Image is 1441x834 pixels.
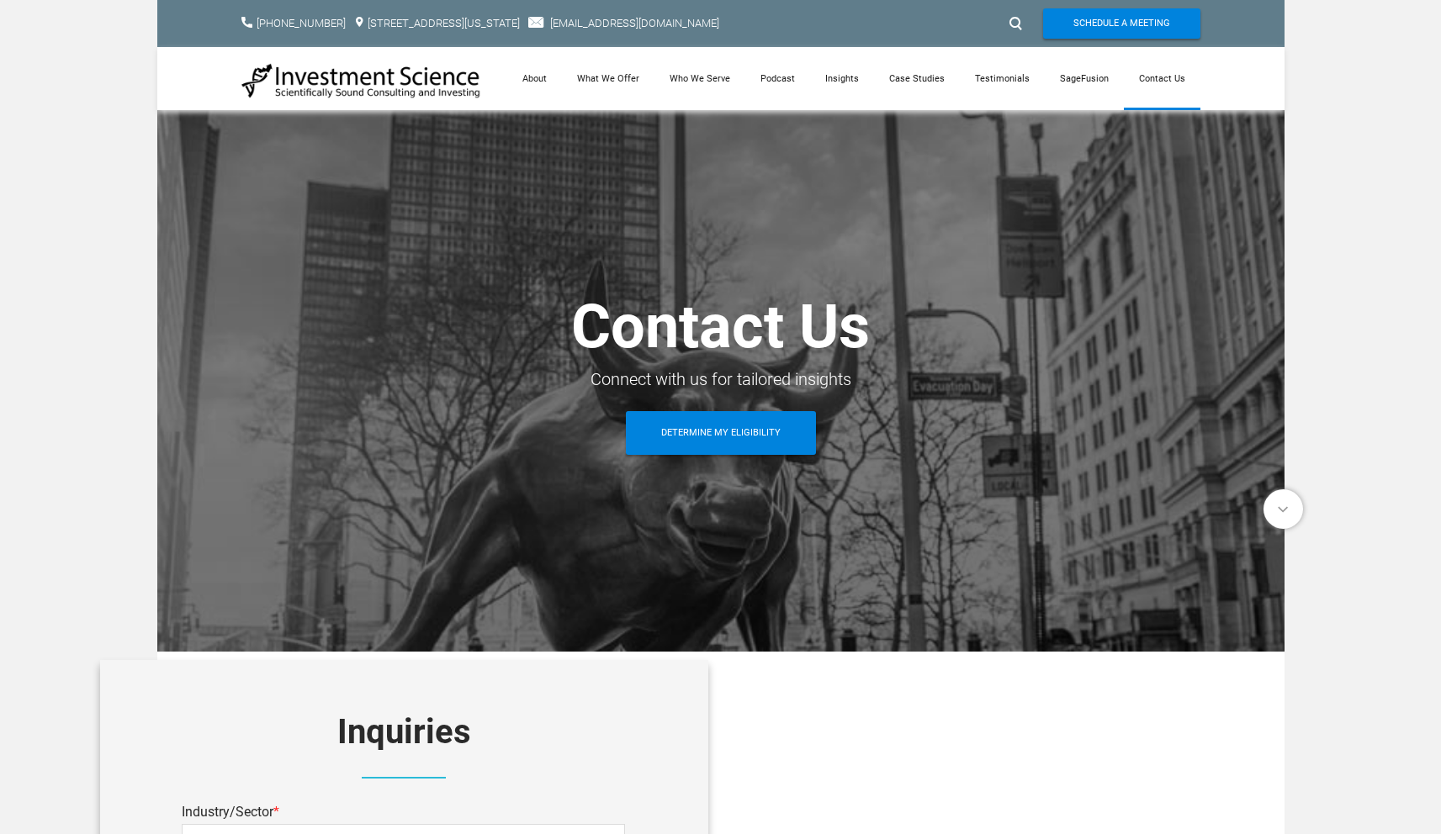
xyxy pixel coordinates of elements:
[507,47,562,110] a: About
[810,47,874,110] a: Insights
[562,47,654,110] a: What We Offer
[241,364,1200,394] div: ​Connect with us for tailored insights
[1045,47,1124,110] a: SageFusion
[654,47,745,110] a: Who We Serve
[241,62,481,99] img: Investment Science | NYC Consulting Services
[1124,47,1200,110] a: Contact Us
[257,17,346,29] a: [PHONE_NUMBER]
[745,47,810,110] a: Podcast
[626,411,816,455] a: Determine My Eligibility
[368,17,520,29] a: [STREET_ADDRESS][US_STATE]​
[550,17,719,29] a: [EMAIL_ADDRESS][DOMAIN_NAME]
[182,804,279,820] label: Industry/Sector
[1073,8,1170,39] span: Schedule A Meeting
[571,291,870,362] span: Contact Us​​​​
[337,712,471,752] font: Inquiries
[874,47,960,110] a: Case Studies
[960,47,1045,110] a: Testimonials
[1043,8,1200,39] a: Schedule A Meeting
[661,411,781,455] span: Determine My Eligibility
[362,777,446,779] img: Picture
